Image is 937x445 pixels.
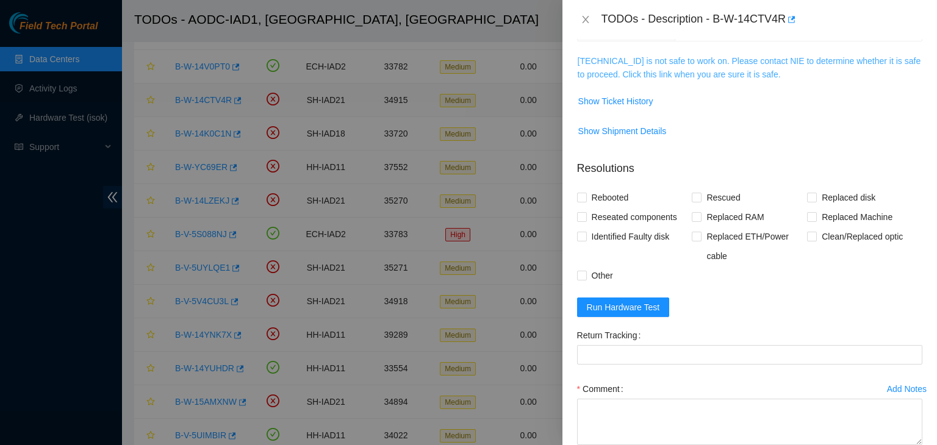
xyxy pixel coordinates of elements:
span: Other [587,266,618,285]
label: Comment [577,379,628,399]
span: Run Hardware Test [587,301,660,314]
span: Replaced disk [817,188,880,207]
span: Identified Faulty disk [587,227,675,246]
textarea: Comment [577,399,922,445]
button: Show Ticket History [578,91,654,111]
span: Show Ticket History [578,94,653,108]
span: Show Shipment Details [578,124,667,138]
div: Add Notes [887,385,927,393]
button: Show Shipment Details [578,121,667,141]
span: Replaced Machine [817,207,897,227]
button: Add Notes [886,379,927,399]
span: close [581,15,591,24]
p: Resolutions [577,151,922,177]
span: Reseated components [587,207,682,227]
label: Return Tracking [577,326,646,345]
button: Run Hardware Test [577,297,670,317]
span: Rebooted [587,188,634,207]
a: [TECHNICAL_ID] is not safe to work on. Please contact NIE to determine whether it is safe to proc... [578,56,921,79]
input: Return Tracking [577,345,922,365]
span: Replaced ETH/Power cable [702,227,807,266]
div: TODOs - Description - B-W-14CTV4R [601,10,922,29]
span: Rescued [702,188,745,207]
span: Replaced RAM [702,207,769,227]
button: Close [577,14,594,26]
span: Clean/Replaced optic [817,227,908,246]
